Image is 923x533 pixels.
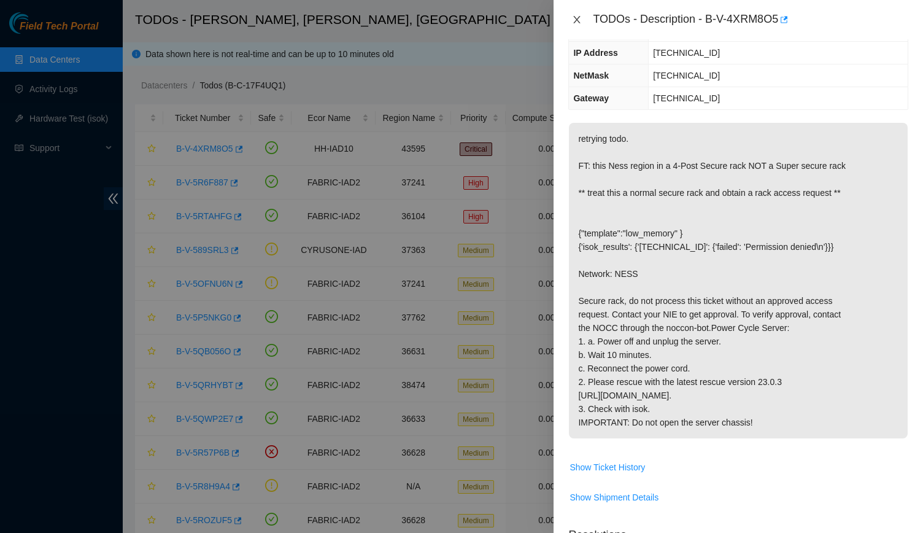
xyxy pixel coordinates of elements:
span: IP Address [573,48,617,58]
span: NetMask [573,71,609,80]
p: retrying todo. FT: this Ness region in a 4-Post Secure rack NOT a Super secure rack ** treat this... [569,123,908,438]
button: Show Shipment Details [569,488,659,507]
button: Close [568,14,585,26]
span: [TECHNICAL_ID] [653,71,720,80]
span: [TECHNICAL_ID] [653,48,720,58]
button: Show Ticket History [569,457,646,477]
span: Show Shipment Details [570,491,658,504]
span: Gateway [573,93,609,103]
span: [TECHNICAL_ID] [653,93,720,103]
div: TODOs - Description - B-V-4XRM8O5 [593,10,908,29]
span: close [572,15,582,25]
span: Show Ticket History [570,461,645,474]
